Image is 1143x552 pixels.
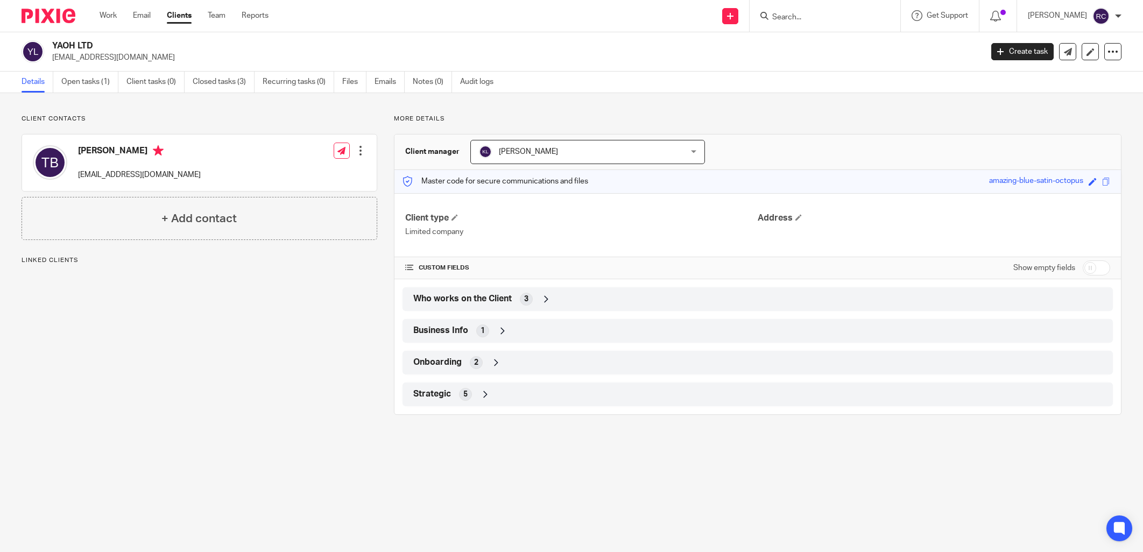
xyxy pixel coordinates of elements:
h2: YAOH LTD [52,40,791,52]
a: Audit logs [460,72,502,93]
img: svg%3E [479,145,492,158]
img: svg%3E [22,40,44,63]
a: Closed tasks (3) [193,72,255,93]
p: Limited company [405,227,758,237]
p: Client contacts [22,115,377,123]
span: 1 [481,325,485,336]
h3: Client manager [405,146,460,157]
a: Clients [167,10,192,21]
span: Who works on the Client [413,293,512,305]
span: Get Support [927,12,968,19]
span: Business Info [413,325,468,336]
img: svg%3E [33,145,67,180]
input: Search [771,13,868,23]
h4: Address [758,213,1110,224]
h4: Client type [405,213,758,224]
a: Email [133,10,151,21]
h4: + Add contact [161,210,237,227]
span: 2 [474,357,478,368]
span: Onboarding [413,357,462,368]
a: Files [342,72,366,93]
a: Team [208,10,225,21]
p: Linked clients [22,256,377,265]
span: 3 [524,294,528,305]
a: Details [22,72,53,93]
a: Work [100,10,117,21]
p: More details [394,115,1121,123]
img: svg%3E [1092,8,1110,25]
p: [EMAIL_ADDRESS][DOMAIN_NAME] [78,169,201,180]
span: 5 [463,389,468,400]
i: Primary [153,145,164,156]
a: Client tasks (0) [126,72,185,93]
span: Strategic [413,388,451,400]
p: [EMAIL_ADDRESS][DOMAIN_NAME] [52,52,975,63]
a: Emails [375,72,405,93]
label: Show empty fields [1013,263,1075,273]
h4: CUSTOM FIELDS [405,264,758,272]
div: amazing-blue-satin-octopus [989,175,1083,188]
h4: [PERSON_NAME] [78,145,201,159]
a: Create task [991,43,1054,60]
a: Open tasks (1) [61,72,118,93]
p: Master code for secure communications and files [403,176,588,187]
span: [PERSON_NAME] [499,148,558,155]
a: Notes (0) [413,72,452,93]
p: [PERSON_NAME] [1028,10,1087,21]
a: Reports [242,10,269,21]
a: Recurring tasks (0) [263,72,334,93]
img: Pixie [22,9,75,23]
